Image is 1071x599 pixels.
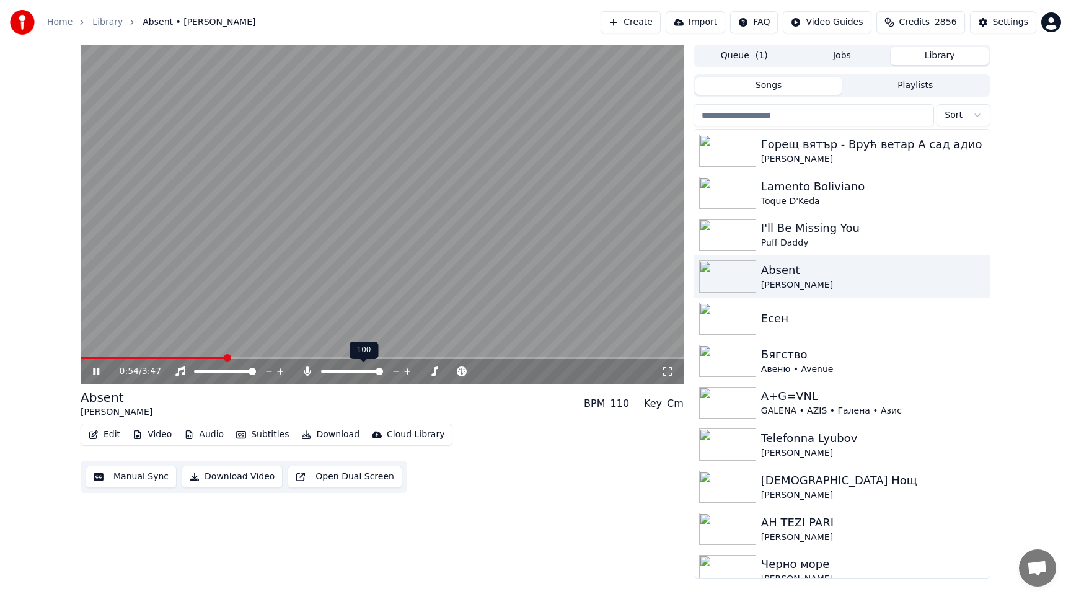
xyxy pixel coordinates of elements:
[610,396,630,411] div: 110
[142,365,161,378] span: 3:47
[81,406,152,419] div: [PERSON_NAME]
[761,153,985,166] div: [PERSON_NAME]
[756,50,768,62] span: ( 1 )
[601,11,661,33] button: Create
[584,396,605,411] div: BPM
[761,405,985,417] div: GALENA • AZIS • Галена • Азис
[761,556,985,573] div: Черно море
[793,47,891,65] button: Jobs
[644,396,662,411] div: Key
[761,388,985,405] div: A+G=VNL
[667,396,684,411] div: Cm
[296,426,364,443] button: Download
[935,16,957,29] span: 2856
[761,136,985,153] div: Горещ вятър - Врућ ветар А сад адио
[761,447,985,459] div: [PERSON_NAME]
[47,16,73,29] a: Home
[81,389,152,406] div: Absent
[120,365,139,378] span: 0:54
[128,426,177,443] button: Video
[10,10,35,35] img: youka
[730,11,778,33] button: FAQ
[891,47,989,65] button: Library
[761,346,985,363] div: Бягство
[179,426,229,443] button: Audio
[288,466,402,488] button: Open Dual Screen
[761,178,985,195] div: Lamento Boliviano
[761,220,985,237] div: I'll Be Missing You
[761,430,985,447] div: Telefonna Lyubov
[761,262,985,279] div: Absent
[695,77,842,95] button: Songs
[143,16,255,29] span: Absent • [PERSON_NAME]
[842,77,989,95] button: Playlists
[350,342,379,359] div: 100
[761,472,985,489] div: [DEMOGRAPHIC_DATA] Нощ
[695,47,793,65] button: Queue
[92,16,123,29] a: Library
[783,11,871,33] button: Video Guides
[761,363,985,376] div: Авеню • Avenue
[86,466,177,488] button: Manual Sync
[761,514,985,531] div: AH TEZI PARI
[231,426,294,443] button: Subtitles
[970,11,1036,33] button: Settings
[761,573,985,585] div: [PERSON_NAME]
[761,279,985,291] div: [PERSON_NAME]
[899,16,930,29] span: Credits
[876,11,965,33] button: Credits2856
[182,466,283,488] button: Download Video
[761,195,985,208] div: Toque D'Keda
[666,11,725,33] button: Import
[120,365,149,378] div: /
[47,16,255,29] nav: breadcrumb
[993,16,1028,29] div: Settings
[761,489,985,502] div: [PERSON_NAME]
[945,109,963,122] span: Sort
[1019,549,1056,587] div: Отворен чат
[761,237,985,249] div: Puff Daddy
[84,426,125,443] button: Edit
[761,310,985,327] div: Есен
[761,531,985,544] div: [PERSON_NAME]
[387,428,444,441] div: Cloud Library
